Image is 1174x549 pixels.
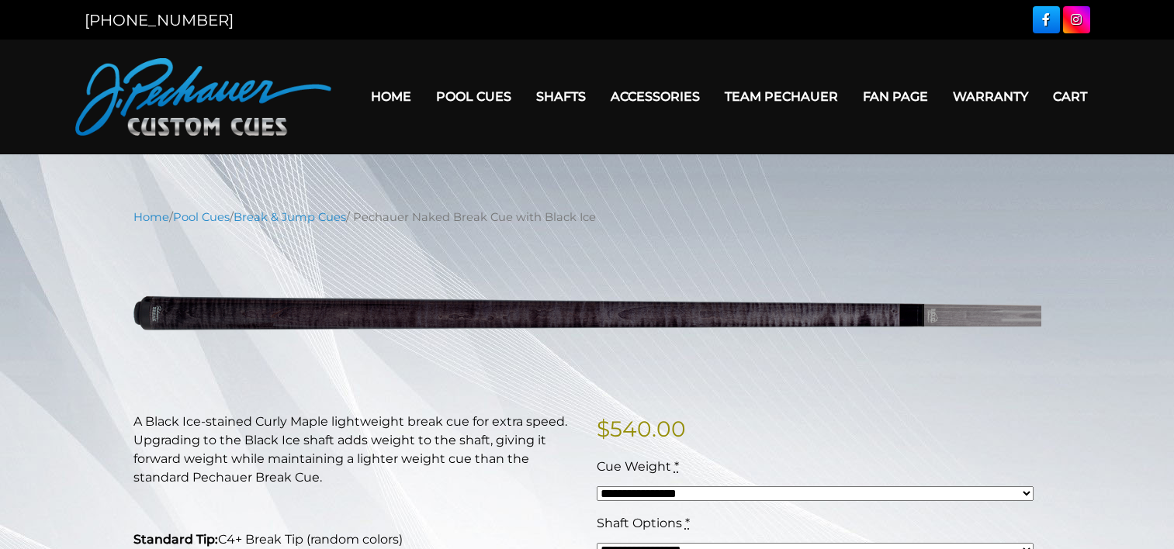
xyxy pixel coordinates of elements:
abbr: required [685,516,690,530]
a: Pool Cues [173,210,230,224]
a: Warranty [940,77,1041,116]
a: Home [358,77,424,116]
span: Cue Weight [597,459,671,474]
a: Accessories [598,77,712,116]
a: Home [133,210,169,224]
a: [PHONE_NUMBER] [85,11,234,29]
a: Break & Jump Cues [234,210,346,224]
span: $ [597,416,610,442]
a: Pool Cues [424,77,524,116]
abbr: required [674,459,679,474]
p: C4+ Break Tip (random colors) [133,530,578,549]
p: A Black Ice-stained Curly Maple lightweight break cue for extra speed. Upgrading to the Black Ice... [133,413,578,487]
span: Shaft Options [597,516,682,530]
nav: Breadcrumb [133,209,1041,226]
bdi: 540.00 [597,416,686,442]
a: Cart [1041,77,1100,116]
img: pechauer-break-naked-black-ice-adjusted-9-28-22.png [133,237,1041,388]
a: Fan Page [850,77,940,116]
strong: Standard Tip: [133,532,218,547]
img: Pechauer Custom Cues [75,58,331,136]
a: Shafts [524,77,598,116]
a: Team Pechauer [712,77,850,116]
